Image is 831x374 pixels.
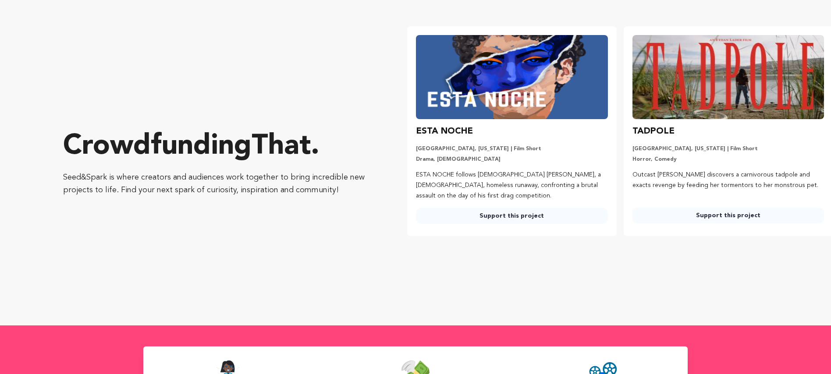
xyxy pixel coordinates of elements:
p: Seed&Spark is where creators and audiences work together to bring incredible new projects to life... [63,171,372,197]
p: Crowdfunding that . [63,129,372,164]
p: Horror, Comedy [632,156,824,163]
a: Support this project [416,208,607,224]
p: [GEOGRAPHIC_DATA], [US_STATE] | Film Short [416,145,607,152]
p: [GEOGRAPHIC_DATA], [US_STATE] | Film Short [632,145,824,152]
a: Support this project [632,208,824,223]
img: TADPOLE image [632,35,824,119]
h3: TADPOLE [632,124,675,138]
img: ESTA NOCHE image [416,35,607,119]
h3: ESTA NOCHE [416,124,473,138]
p: Outcast [PERSON_NAME] discovers a carnivorous tadpole and exacts revenge by feeding her tormentor... [632,170,824,191]
p: Drama, [DEMOGRAPHIC_DATA] [416,156,607,163]
p: ESTA NOCHE follows [DEMOGRAPHIC_DATA] [PERSON_NAME], a [DEMOGRAPHIC_DATA], homeless runaway, conf... [416,170,607,201]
